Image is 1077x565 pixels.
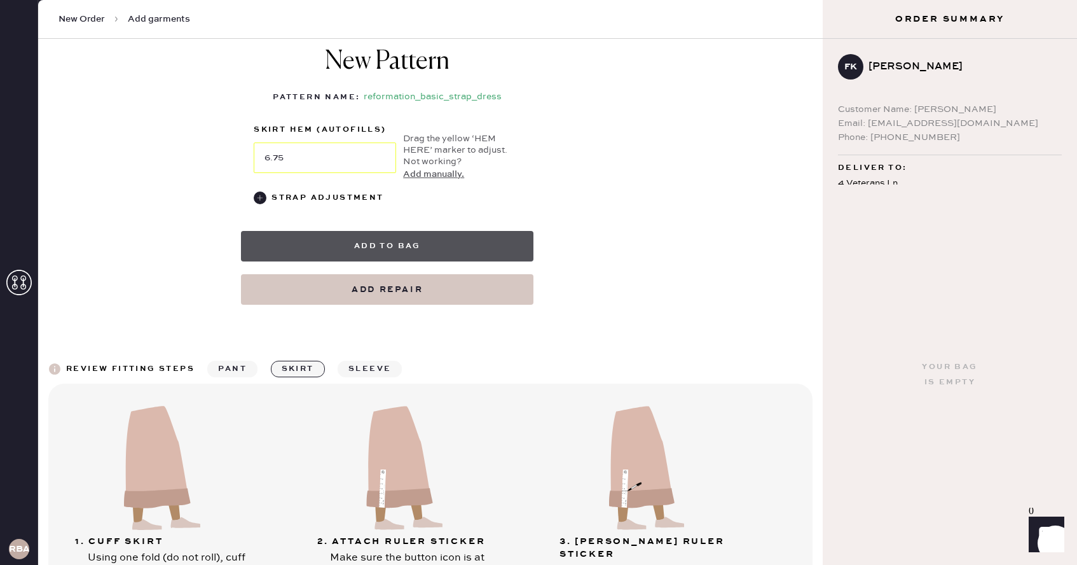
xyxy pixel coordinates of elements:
[254,143,396,173] input: Move the yellow marker!
[838,176,1062,207] div: 4 Veterans Ln Stoneham , MA 02180
[273,90,360,105] div: Pattern Name :
[271,190,383,206] div: Strap Adjustment
[9,545,29,554] h3: RBA
[587,403,702,530] img: skirt-step3.svg
[345,403,460,530] img: skirt-step2.svg
[838,116,1062,130] div: Email: [EMAIL_ADDRESS][DOMAIN_NAME]
[364,90,502,105] div: reformation_basic_strap_dress
[103,403,217,530] img: skirt-step1.svg
[241,274,533,305] button: Add repair
[1017,508,1071,562] iframe: Front Chat
[838,160,907,176] span: Deliver to:
[207,361,257,377] button: pant
[241,231,533,262] button: Add to bag
[838,130,1062,144] div: Phone: [PHONE_NUMBER]
[559,535,737,561] div: 3. [PERSON_NAME] ruler sticker
[128,13,190,25] span: Add garments
[403,156,521,181] div: Not working?
[325,46,449,90] h1: New Pattern
[403,167,464,181] button: Add manually.
[317,535,495,548] div: 2. Attach ruler sticker
[271,361,325,377] button: skirt
[403,133,521,156] div: Drag the yellow ‘HEM HERE’ marker to adjust.
[75,535,253,548] div: 1. Cuff skirt
[844,62,857,71] h3: FK
[66,361,195,377] div: Review fitting steps
[823,13,1077,25] h3: Order Summary
[58,13,105,25] span: New Order
[868,59,1052,74] div: [PERSON_NAME]
[254,122,396,137] label: skirt hem (autofills)
[338,361,402,377] button: sleeve
[922,359,977,390] div: Your bag is empty
[838,102,1062,116] div: Customer Name: [PERSON_NAME]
